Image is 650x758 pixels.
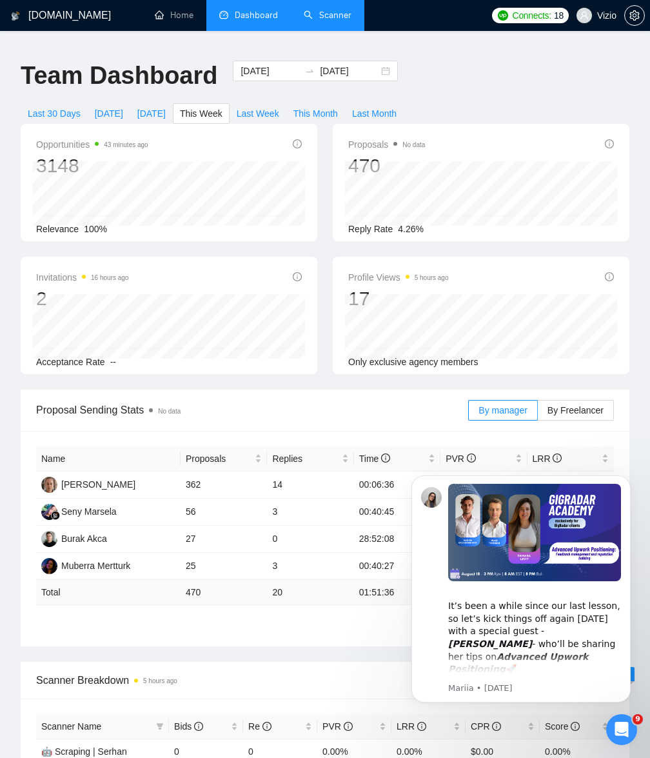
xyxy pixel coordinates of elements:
[348,137,425,152] span: Proposals
[36,270,128,285] span: Invitations
[180,106,222,121] span: This Week
[286,103,345,124] button: This Month
[554,8,564,23] span: 18
[580,11,589,20] span: user
[625,10,644,21] span: setting
[293,106,338,121] span: This Month
[354,553,440,580] td: 00:40:27
[110,357,116,367] span: --
[354,580,440,605] td: 01:51:36
[267,553,353,580] td: 3
[467,454,476,463] span: info-circle
[153,717,166,736] span: filter
[571,722,580,731] span: info-circle
[36,154,148,178] div: 3148
[417,722,426,731] span: info-circle
[36,402,468,418] span: Proposal Sending Stats
[633,714,643,724] span: 9
[262,722,271,731] span: info-circle
[553,454,562,463] span: info-circle
[248,721,271,732] span: Re
[348,286,449,311] div: 17
[235,10,278,21] span: Dashboard
[606,714,637,745] iframe: Intercom live chat
[498,10,508,21] img: upwork-logo.png
[194,722,203,731] span: info-circle
[348,357,478,367] span: Only exclusive agency members
[354,499,440,526] td: 00:40:45
[605,139,614,148] span: info-circle
[304,10,351,21] a: searchScanner
[41,558,57,574] img: MM
[158,408,181,415] span: No data
[293,139,302,148] span: info-circle
[36,137,148,152] span: Opportunities
[345,103,404,124] button: Last Month
[41,721,101,732] span: Scanner Name
[130,103,173,124] button: [DATE]
[143,677,177,684] time: 5 hours ago
[186,452,252,466] span: Proposals
[36,580,181,605] td: Total
[471,721,501,732] span: CPR
[21,61,217,91] h1: Team Dashboard
[41,506,117,516] a: SMSeny Marsela
[304,66,315,76] span: swap-right
[352,106,397,121] span: Last Month
[545,721,580,732] span: Score
[230,103,286,124] button: Last Week
[156,723,164,730] span: filter
[533,454,562,464] span: LRR
[61,559,130,573] div: Muberra Mertturk
[88,103,130,124] button: [DATE]
[41,560,130,570] a: MMMuberra Mertturk
[624,10,645,21] a: setting
[61,504,117,519] div: Seny Marsela
[181,499,267,526] td: 56
[398,224,424,234] span: 4.26%
[478,405,527,415] span: By manager
[36,672,614,688] span: Scanner Breakdown
[181,580,267,605] td: 470
[267,499,353,526] td: 3
[348,270,449,285] span: Profile Views
[51,511,60,520] img: gigradar-bm.png
[219,10,228,19] span: dashboard
[61,532,107,546] div: Burak Akca
[397,721,426,732] span: LRR
[605,272,614,281] span: info-circle
[28,106,81,121] span: Last 30 Days
[513,8,551,23] span: Connects:
[36,446,181,472] th: Name
[237,106,279,121] span: Last Week
[381,454,390,463] span: info-circle
[21,103,88,124] button: Last 30 Days
[155,10,193,21] a: homeHome
[84,224,107,234] span: 100%
[354,526,440,553] td: 28:52:08
[41,477,57,493] img: SK
[359,454,390,464] span: Time
[36,286,128,311] div: 2
[415,274,449,281] time: 5 hours ago
[36,357,105,367] span: Acceptance Rate
[241,64,299,78] input: Start date
[547,405,604,415] span: By Freelancer
[348,224,393,234] span: Reply Rate
[392,456,650,723] iframe: Intercom notifications message
[95,106,123,121] span: [DATE]
[293,272,302,281] span: info-circle
[267,472,353,499] td: 14
[173,103,230,124] button: This Week
[41,531,57,547] img: BA
[320,64,379,78] input: End date
[267,580,353,605] td: 20
[624,5,645,26] button: setting
[354,472,440,499] td: 00:06:36
[11,6,20,26] img: logo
